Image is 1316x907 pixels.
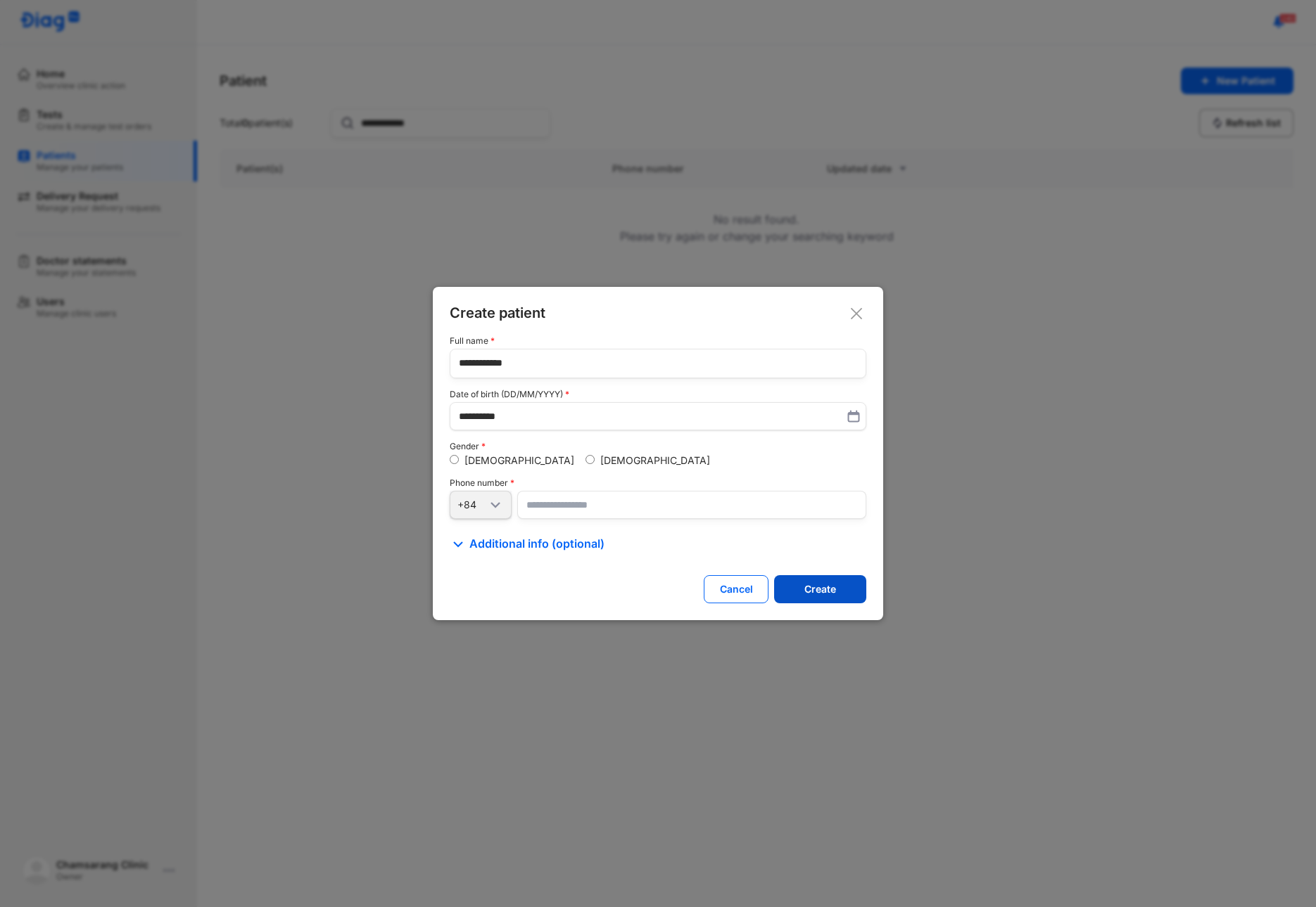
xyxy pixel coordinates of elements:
div: Date of birth (DD/MM/YYYY) [450,390,866,399]
div: Full name [450,336,866,346]
span: Additional info (optional) [469,536,605,553]
div: Create [804,583,836,596]
button: Create [774,575,866,603]
button: Cancel [704,575,768,603]
div: +84 [457,498,487,511]
label: [DEMOGRAPHIC_DATA] [464,454,574,466]
label: [DEMOGRAPHIC_DATA] [600,454,710,466]
div: Gender [450,442,866,451]
div: Create patient [450,304,866,322]
div: Phone number [450,478,866,488]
